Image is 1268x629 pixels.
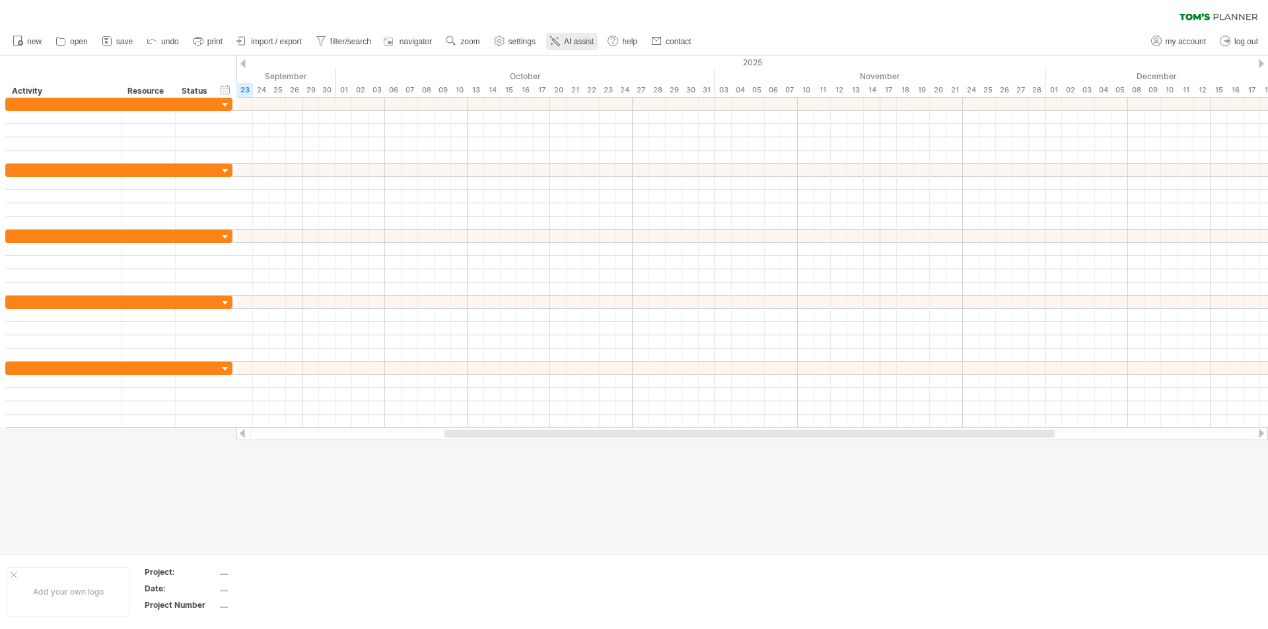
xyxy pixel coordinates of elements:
a: log out [1216,33,1262,50]
a: filter/search [312,33,375,50]
span: settings [509,37,536,46]
div: Monday, 15 December 2025 [1211,83,1227,97]
a: my account [1148,33,1210,50]
div: Add your own logo [7,567,130,616]
span: undo [161,37,179,46]
span: filter/search [330,37,371,46]
div: Friday, 17 October 2025 [534,83,550,97]
div: Monday, 24 November 2025 [963,83,979,97]
span: AI assist [564,37,594,46]
div: Friday, 24 October 2025 [616,83,633,97]
div: Friday, 3 October 2025 [369,83,385,97]
div: .... [220,566,331,578]
a: new [9,33,46,50]
div: Thursday, 4 December 2025 [1095,83,1111,97]
div: .... [220,599,331,611]
div: Activity [12,84,114,98]
div: Wednesday, 15 October 2025 [501,83,517,97]
span: print [207,37,223,46]
div: Resource [127,84,168,98]
div: Thursday, 27 November 2025 [1012,83,1029,97]
a: open [52,33,92,50]
span: log out [1234,37,1258,46]
a: help [604,33,641,50]
div: Thursday, 9 October 2025 [435,83,451,97]
div: Wednesday, 26 November 2025 [996,83,1012,97]
span: new [27,37,42,46]
span: save [116,37,133,46]
a: settings [491,33,540,50]
div: Thursday, 11 December 2025 [1178,83,1194,97]
span: zoom [460,37,479,46]
div: Wednesday, 17 December 2025 [1244,83,1260,97]
span: help [622,37,637,46]
div: Wednesday, 8 October 2025 [418,83,435,97]
div: Tuesday, 14 October 2025 [484,83,501,97]
div: Status [182,84,211,98]
div: Friday, 7 November 2025 [781,83,798,97]
div: Tuesday, 7 October 2025 [402,83,418,97]
span: my account [1166,37,1206,46]
div: Tuesday, 25 November 2025 [979,83,996,97]
div: Friday, 28 November 2025 [1029,83,1045,97]
div: Thursday, 16 October 2025 [517,83,534,97]
div: Wednesday, 1 October 2025 [335,83,352,97]
div: Project Number [145,599,217,611]
div: Monday, 6 October 2025 [385,83,402,97]
div: Monday, 13 October 2025 [468,83,484,97]
div: Thursday, 2 October 2025 [352,83,369,97]
div: Thursday, 23 October 2025 [600,83,616,97]
a: AI assist [546,33,598,50]
div: Thursday, 25 September 2025 [269,83,286,97]
a: save [98,33,137,50]
a: undo [143,33,183,50]
a: zoom [442,33,483,50]
div: Wednesday, 19 November 2025 [913,83,930,97]
div: Friday, 21 November 2025 [946,83,963,97]
div: Thursday, 30 October 2025 [682,83,699,97]
a: contact [648,33,695,50]
div: Monday, 1 December 2025 [1045,83,1062,97]
div: Wednesday, 12 November 2025 [831,83,847,97]
div: Wednesday, 10 December 2025 [1161,83,1178,97]
a: import / export [233,33,306,50]
div: Tuesday, 28 October 2025 [649,83,666,97]
div: Friday, 5 December 2025 [1111,83,1128,97]
div: Wednesday, 5 November 2025 [748,83,765,97]
div: Monday, 3 November 2025 [715,83,732,97]
div: Date: [145,583,217,594]
div: Wednesday, 24 September 2025 [253,83,269,97]
div: Wednesday, 22 October 2025 [583,83,600,97]
div: Thursday, 13 November 2025 [847,83,864,97]
div: Tuesday, 4 November 2025 [732,83,748,97]
div: Friday, 12 December 2025 [1194,83,1211,97]
span: open [70,37,88,46]
a: navigator [382,33,436,50]
div: Thursday, 20 November 2025 [930,83,946,97]
div: Monday, 29 September 2025 [302,83,319,97]
div: Friday, 14 November 2025 [864,83,880,97]
div: .... [220,583,331,594]
div: Friday, 26 September 2025 [286,83,302,97]
div: November 2025 [715,69,1045,83]
div: Wednesday, 3 December 2025 [1078,83,1095,97]
div: Monday, 27 October 2025 [633,83,649,97]
div: Tuesday, 16 December 2025 [1227,83,1244,97]
div: Project: [145,566,217,578]
div: Monday, 10 November 2025 [798,83,814,97]
div: Tuesday, 23 September 2025 [236,83,253,97]
div: Friday, 10 October 2025 [451,83,468,97]
a: print [190,33,227,50]
div: Tuesday, 21 October 2025 [567,83,583,97]
div: Tuesday, 11 November 2025 [814,83,831,97]
div: Tuesday, 18 November 2025 [897,83,913,97]
div: Friday, 31 October 2025 [699,83,715,97]
div: Monday, 8 December 2025 [1128,83,1145,97]
div: October 2025 [335,69,715,83]
div: Tuesday, 30 September 2025 [319,83,335,97]
div: Tuesday, 2 December 2025 [1062,83,1078,97]
div: Tuesday, 9 December 2025 [1145,83,1161,97]
span: navigator [400,37,432,46]
span: import / export [251,37,302,46]
div: Wednesday, 29 October 2025 [666,83,682,97]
